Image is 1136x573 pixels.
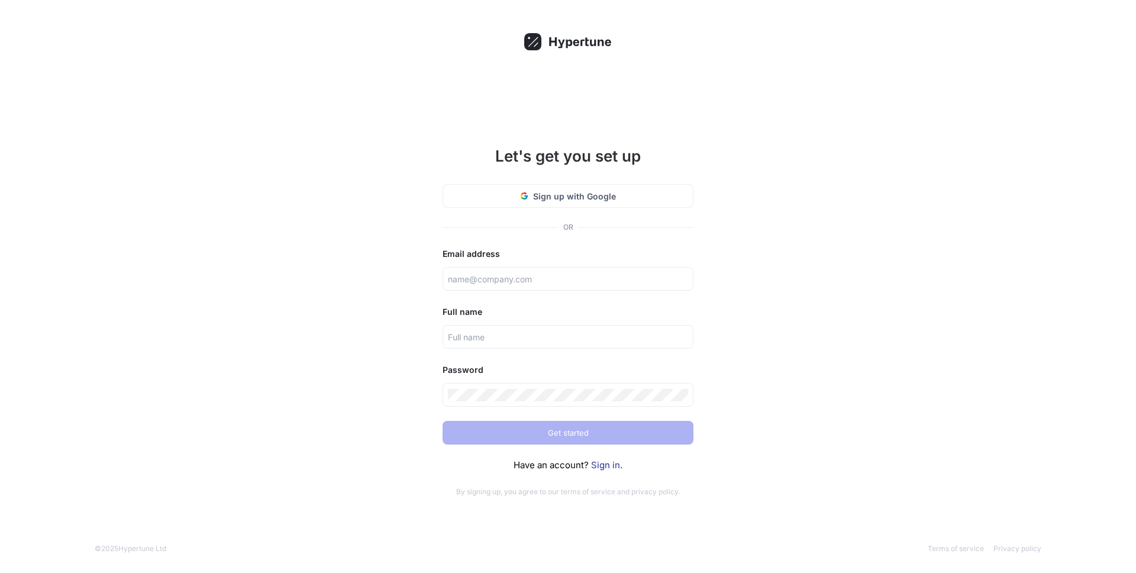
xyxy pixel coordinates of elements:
[443,363,693,377] div: Password
[95,543,166,554] div: © 2025 Hypertune Ltd
[631,487,678,496] a: privacy policy
[443,421,693,445] button: Get started
[591,459,620,471] a: Sign in
[443,487,693,497] p: By signing up, you agree to our and .
[443,305,693,319] div: Full name
[993,544,1041,553] a: Privacy policy
[443,459,693,472] div: Have an account? .
[443,247,693,261] div: Email address
[548,429,589,436] span: Get started
[443,144,693,168] h1: Let's get you set up
[563,222,573,233] div: OR
[448,331,688,343] input: Full name
[561,487,615,496] a: terms of service
[443,184,693,208] button: Sign up with Google
[533,190,616,202] span: Sign up with Google
[448,273,688,285] input: name@company.com
[928,544,984,553] a: Terms of service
